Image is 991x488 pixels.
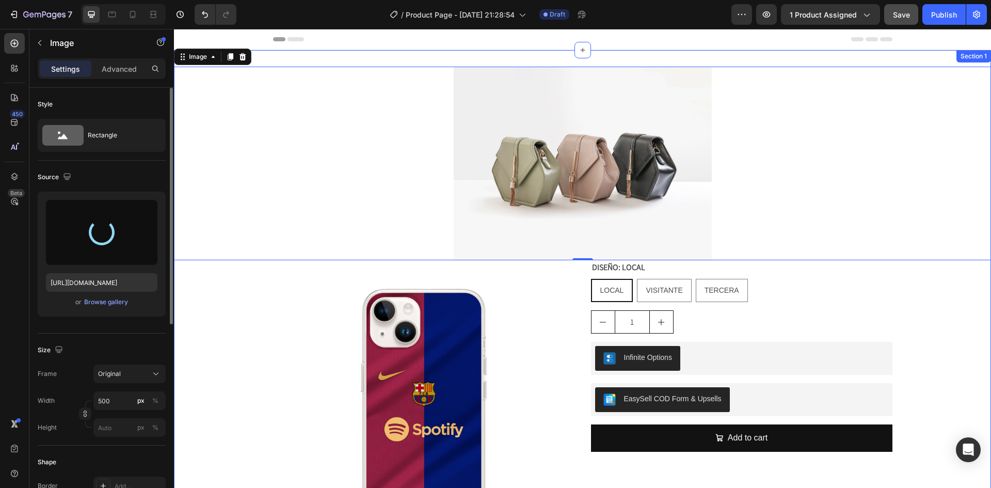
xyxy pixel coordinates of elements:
label: Width [38,396,55,405]
button: Add to cart [417,396,718,423]
span: Draft [550,10,565,19]
div: Add to cart [554,402,594,417]
span: Product Page - [DATE] 21:28:54 [406,9,515,20]
span: Save [893,10,910,19]
p: Advanced [102,64,137,74]
span: / [401,9,404,20]
div: Infinite Options [450,323,498,334]
img: image_demo.jpg [280,38,538,231]
p: 7 [68,8,72,21]
span: Original [98,369,121,379]
button: increment [476,282,499,304]
button: % [135,395,147,407]
input: https://example.com/image.jpg [46,273,157,292]
div: Section 1 [785,23,815,32]
div: Open Intercom Messenger [956,437,981,462]
button: Publish [922,4,966,25]
input: px% [93,391,166,410]
input: px% [93,418,166,437]
button: Browse gallery [84,297,129,307]
div: Browse gallery [84,297,128,307]
div: Style [38,100,53,109]
span: LOCAL [426,257,450,265]
button: 7 [4,4,77,25]
iframe: Design area [174,29,991,488]
span: TERCERA [531,257,565,265]
label: Frame [38,369,57,379]
button: px [149,395,162,407]
div: Source [38,170,73,184]
button: 1 product assigned [781,4,880,25]
p: Settings [51,64,80,74]
img: InfiniteOtions.png [429,323,442,336]
div: Size [38,343,65,357]
div: px [137,396,145,405]
input: quantity [441,282,476,304]
div: Image [13,23,35,33]
button: EasySell COD Form & Upsells [421,358,556,383]
span: or [75,296,82,308]
legend: DISEÑO: LOCAL [417,231,472,246]
label: Height [38,423,57,432]
div: px [137,423,145,432]
button: Original [93,365,166,383]
div: Rectangle [88,123,151,147]
span: 1 product assigned [790,9,857,20]
div: Undo/Redo [195,4,236,25]
span: VISITANTE [472,257,508,265]
p: Image [50,37,138,49]
div: Publish [931,9,957,20]
button: % [135,421,147,434]
div: Shape [38,458,56,467]
button: Save [884,4,918,25]
button: px [149,421,162,434]
div: % [152,396,158,405]
div: Beta [8,189,25,197]
button: Infinite Options [421,317,506,342]
div: % [152,423,158,432]
div: 450 [10,110,25,118]
button: decrement [418,282,441,304]
div: EasySell COD Form & Upsells [450,365,548,375]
